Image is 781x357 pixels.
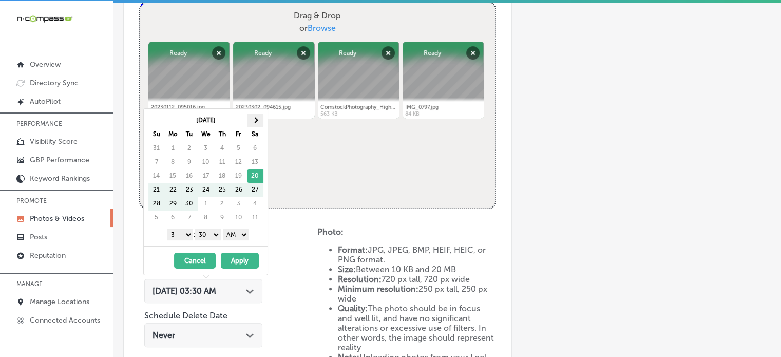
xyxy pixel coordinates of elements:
[231,197,247,211] td: 3
[148,211,165,224] td: 5
[214,155,231,169] td: 11
[181,183,198,197] td: 23
[16,14,73,24] img: 660ab0bf-5cc7-4cb8-ba1c-48b5ae0f18e60NCTV_CLogo_TV_Black_-500x88.png
[30,97,61,106] p: AutoPilot
[231,169,247,183] td: 19
[30,233,47,241] p: Posts
[338,304,496,352] li: The photo should be in focus and well lit, and have no significant alterations or excessive use o...
[198,211,214,224] td: 8
[148,183,165,197] td: 21
[338,284,496,304] li: 250 px tall, 250 px wide
[338,304,368,313] strong: Quality:
[198,169,214,183] td: 17
[221,253,259,269] button: Apply
[231,211,247,224] td: 10
[338,245,368,255] strong: Format:
[148,197,165,211] td: 28
[247,127,263,141] th: Sa
[181,197,198,211] td: 30
[308,23,336,33] span: Browse
[148,141,165,155] td: 31
[30,60,61,69] p: Overview
[338,265,496,274] li: Between 10 KB and 20 MB
[338,274,496,284] li: 720 px tall, 720 px wide
[30,174,90,183] p: Keyword Rankings
[181,127,198,141] th: Tu
[338,265,356,274] strong: Size:
[198,155,214,169] td: 10
[165,141,181,155] td: 1
[338,245,496,265] li: JPG, JPEG, BMP, HEIF, HEIC, or PNG format.
[181,169,198,183] td: 16
[181,141,198,155] td: 2
[214,141,231,155] td: 4
[247,155,263,169] td: 13
[247,141,263,155] td: 6
[148,127,165,141] th: Su
[198,127,214,141] th: We
[30,297,89,306] p: Manage Locations
[247,211,263,224] td: 11
[247,197,263,211] td: 4
[231,141,247,155] td: 5
[153,286,216,296] span: [DATE] 03:30 AM
[214,211,231,224] td: 9
[30,316,100,325] p: Connected Accounts
[214,183,231,197] td: 25
[214,127,231,141] th: Th
[165,197,181,211] td: 29
[198,197,214,211] td: 1
[317,227,344,237] strong: Photo:
[165,155,181,169] td: 8
[247,183,263,197] td: 27
[153,330,175,340] span: Never
[198,141,214,155] td: 3
[174,253,216,269] button: Cancel
[165,127,181,141] th: Mo
[181,211,198,224] td: 7
[247,169,263,183] td: 20
[338,274,382,284] strong: Resolution:
[165,169,181,183] td: 15
[231,155,247,169] td: 12
[30,79,79,87] p: Directory Sync
[165,211,181,224] td: 6
[30,156,89,164] p: GBP Performance
[165,183,181,197] td: 22
[181,155,198,169] td: 9
[165,114,247,127] th: [DATE]
[148,169,165,183] td: 14
[214,197,231,211] td: 2
[198,183,214,197] td: 24
[30,137,78,146] p: Visibility Score
[214,169,231,183] td: 18
[144,311,227,321] label: Schedule Delete Date
[338,284,418,294] strong: Minimum resolution:
[231,127,247,141] th: Fr
[30,214,84,223] p: Photos & Videos
[290,6,345,39] label: Drag & Drop or
[30,251,66,260] p: Reputation
[148,227,268,242] div: :
[148,155,165,169] td: 7
[231,183,247,197] td: 26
